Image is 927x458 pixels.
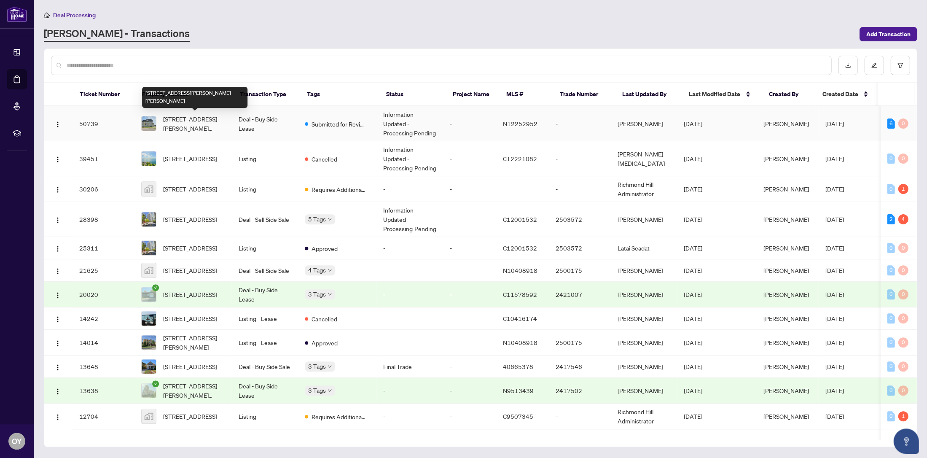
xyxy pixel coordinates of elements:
[443,330,496,356] td: -
[231,259,298,282] td: Deal - Sell Side Sale
[12,435,22,447] span: OY
[308,385,326,395] span: 3 Tags
[887,184,895,194] div: 0
[763,291,809,298] span: [PERSON_NAME]
[443,282,496,307] td: -
[898,361,908,372] div: 0
[300,83,379,106] th: Tags
[502,339,537,346] span: N10408918
[898,184,908,194] div: 1
[549,356,611,378] td: 2417546
[838,56,857,75] button: download
[142,263,156,277] img: thumbnail-img
[898,411,908,421] div: 1
[308,361,326,371] span: 3 Tags
[502,315,537,322] span: C10416174
[762,83,816,106] th: Created By
[825,412,844,420] span: [DATE]
[890,56,910,75] button: filter
[51,117,64,130] button: Logo
[142,182,156,196] img: thumbnail-img
[51,288,64,301] button: Logo
[887,411,895,421] div: 0
[376,356,443,378] td: Final Trade
[54,217,61,224] img: Logo
[54,364,61,371] img: Logo
[443,106,496,141] td: -
[684,363,702,370] span: [DATE]
[142,311,156,326] img: thumbnail-img
[163,154,217,163] span: [STREET_ADDRESS]
[51,152,64,165] button: Logo
[887,337,895,348] div: 0
[328,388,332,393] span: down
[611,259,677,282] td: [PERSON_NAME]
[231,176,298,202] td: Listing
[231,106,298,141] td: Deal - Buy Side Lease
[163,215,217,224] span: [STREET_ADDRESS]
[376,202,443,237] td: Information Updated - Processing Pending
[51,360,64,373] button: Logo
[54,156,61,163] img: Logo
[312,338,338,348] span: Approved
[553,83,615,106] th: Trade Number
[142,359,156,374] img: thumbnail-img
[51,384,64,397] button: Logo
[142,383,156,398] img: thumbnail-img
[308,214,326,224] span: 5 Tags
[73,176,134,202] td: 30206
[163,314,217,323] span: [STREET_ADDRESS]
[443,176,496,202] td: -
[611,176,677,202] td: Richmond Hill Administrator
[376,259,443,282] td: -
[502,155,537,162] span: C12221082
[73,237,134,259] td: 25311
[887,313,895,323] div: 0
[51,213,64,226] button: Logo
[54,340,61,347] img: Logo
[825,291,844,298] span: [DATE]
[763,412,809,420] span: [PERSON_NAME]
[502,387,533,394] span: N9513439
[443,202,496,237] td: -
[549,176,611,202] td: -
[615,83,682,106] th: Last Updated By
[500,83,553,106] th: MLS #
[887,265,895,275] div: 0
[825,363,844,370] span: [DATE]
[231,307,298,330] td: Listing - Lease
[684,244,702,252] span: [DATE]
[54,292,61,299] img: Logo
[443,307,496,330] td: -
[379,83,446,106] th: Status
[549,330,611,356] td: 2500175
[549,259,611,282] td: 2500175
[898,289,908,299] div: 0
[54,414,61,420] img: Logo
[822,89,858,99] span: Created Date
[887,154,895,164] div: 0
[763,155,809,162] span: [PERSON_NAME]
[312,185,366,194] span: Requires Additional Docs
[611,404,677,429] td: Richmond Hill Administrator
[825,244,844,252] span: [DATE]
[763,363,809,370] span: [PERSON_NAME]
[825,155,844,162] span: [DATE]
[611,106,677,141] td: [PERSON_NAME]
[682,83,762,106] th: Last Modified Date
[142,287,156,302] img: thumbnail-img
[871,62,877,68] span: edit
[51,182,64,196] button: Logo
[887,243,895,253] div: 0
[887,119,895,129] div: 6
[763,315,809,322] span: [PERSON_NAME]
[54,316,61,323] img: Logo
[549,282,611,307] td: 2421007
[898,313,908,323] div: 0
[825,216,844,223] span: [DATE]
[887,361,895,372] div: 0
[611,282,677,307] td: [PERSON_NAME]
[142,87,247,108] div: [STREET_ADDRESS][PERSON_NAME][PERSON_NAME]
[51,264,64,277] button: Logo
[51,241,64,255] button: Logo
